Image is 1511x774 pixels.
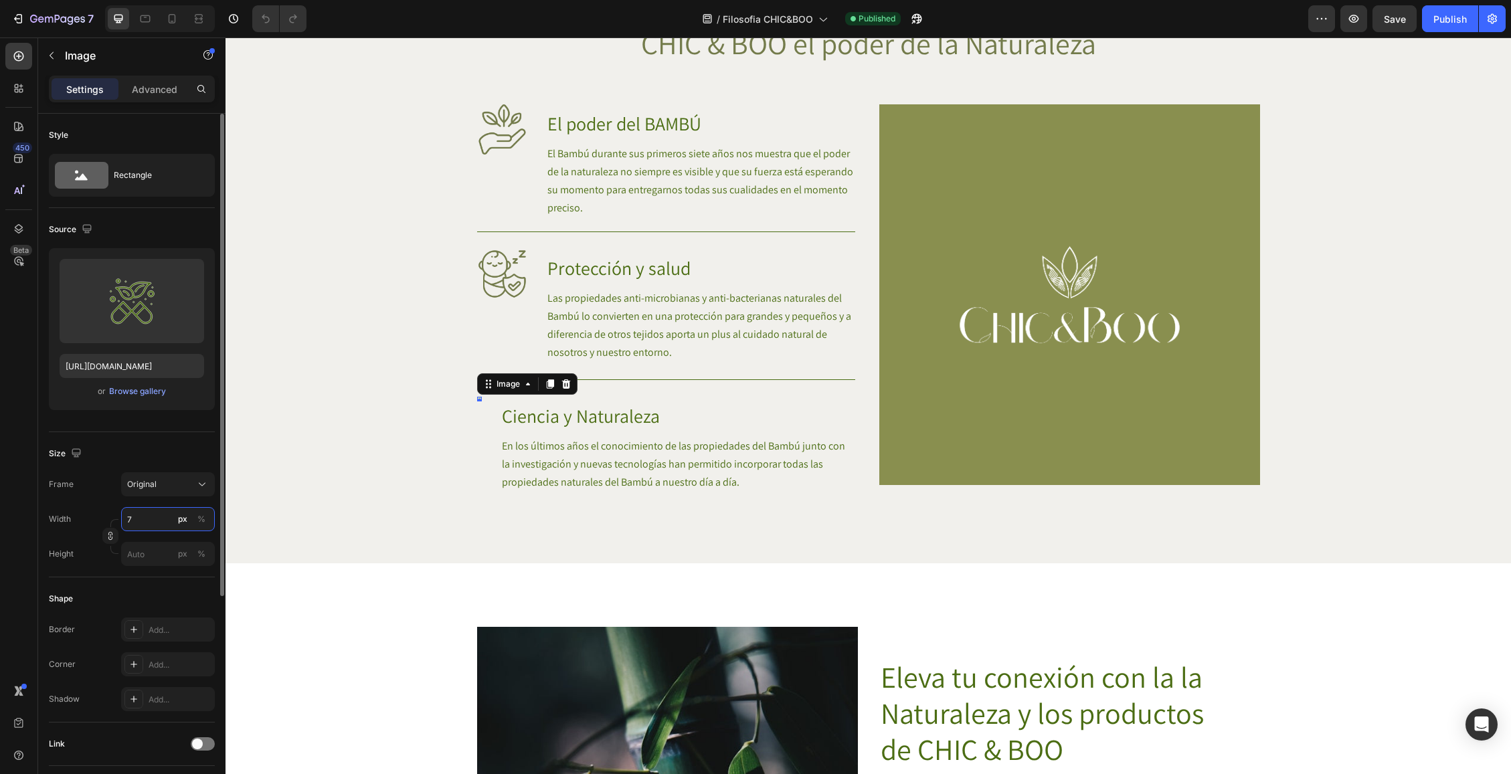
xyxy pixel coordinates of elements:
h3: Ciencia y Naturaleza [275,359,630,398]
button: Original [121,472,215,496]
p: Settings [66,82,104,96]
h3: El poder del BAMBÚ [321,67,630,106]
p: El Bambú durante sus primeros siete años nos muestra que el poder de la naturaleza no siempre es ... [322,107,628,179]
div: px [178,513,187,525]
div: Open Intercom Messenger [1465,708,1498,741]
div: Shape [49,593,73,605]
div: Style [49,129,68,141]
button: Save [1372,5,1417,32]
p: 7 [88,11,94,27]
div: Corner [49,658,76,670]
p: Las propiedades anti-microbianas y anti-bacterianas naturales del Bambú lo convierten en una prot... [322,252,628,324]
span: or [98,383,106,399]
span: / [717,12,720,26]
span: Original [127,478,157,490]
button: Browse gallery [108,385,167,398]
span: Filosofia CHIC&BOO [723,12,813,26]
h3: Protección y salud [321,211,630,250]
iframe: Design area [226,37,1511,774]
img: gempages_578119727881126416-714dbcdc-0b86-47b2-975e-2743708f0470.png [654,67,1035,448]
div: Add... [149,624,211,636]
label: Width [49,513,71,525]
div: Shadow [49,693,80,705]
div: Size [49,445,84,463]
div: Rectangle [114,160,195,191]
div: Publish [1433,12,1467,26]
p: Advanced [132,82,177,96]
span: Save [1384,13,1406,25]
div: Link [49,738,65,750]
button: 7 [5,5,100,32]
div: Image [268,341,297,353]
div: Border [49,623,75,636]
div: % [197,513,205,525]
p: En los últimos años el conocimiento de las propiedades del Bambú junto con la investigación y nue... [276,399,628,454]
div: Add... [149,659,211,671]
input: https://example.com/image.jpg [60,354,204,378]
div: 450 [13,142,32,153]
div: Add... [149,694,211,706]
input: px% [121,507,215,531]
button: px [193,511,209,527]
label: Height [49,548,74,560]
label: Frame [49,478,74,490]
button: Publish [1422,5,1478,32]
div: Undo/Redo [252,5,306,32]
img: preview-image [106,276,158,327]
div: Browse gallery [109,385,166,397]
h2: Eleva tu conexión con la la Naturaleza y los productos de CHIC & BOO [654,620,996,731]
div: Source [49,221,95,239]
div: Beta [10,245,32,256]
p: Image [65,47,179,64]
span: Published [859,13,895,25]
img: gempages_578119727881126416-64a4a317-401e-45dc-81c1-e78d76256a62.svg [252,359,256,364]
button: % [175,511,191,527]
img: gempages_578119727881126416-f1770c80-d209-4fe8-b1ca-c8053ef537a9.png [252,211,302,262]
img: gempages_578119727881126416-3faf9652-5127-402a-822f-6e8ccab8664b.png [252,67,302,117]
